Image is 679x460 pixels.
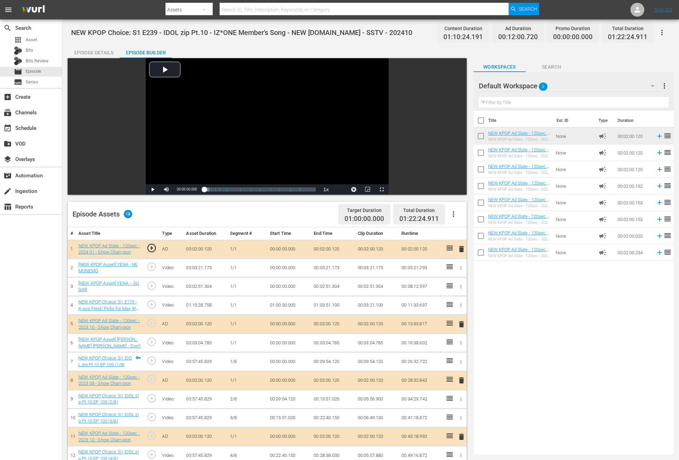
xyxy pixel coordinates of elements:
[553,128,596,144] td: None
[399,408,442,427] td: 00:41:18.872
[488,170,551,175] div: NEW KPOP Ad Slate - 120sec - 2024 11 - Show Champion - 1
[146,449,157,460] span: play_circle_outline
[663,231,672,240] span: reorder
[68,334,76,352] td: 6
[159,371,183,390] td: AD
[488,187,551,192] div: NEW KPOP Ad Slate - 120sec - 2024 11 - Show Champion - 2
[146,262,157,272] span: play_circle_outline
[355,334,399,352] td: 00:03:04.785
[599,149,607,157] span: Ad
[594,111,613,130] th: Type
[68,296,76,315] td: 4
[267,408,311,427] td: 00:15:51.020
[615,228,653,244] td: 00:02:00.020
[457,319,466,329] button: delete
[615,211,653,228] td: 00:02:00.153
[615,178,653,194] td: 00:02:00.192
[599,248,607,257] span: Ad
[267,277,311,296] td: 00:00:00.000
[267,315,311,334] td: 00:00:00.000
[183,296,227,315] td: 01:10:28.758
[663,132,672,140] span: reorder
[26,57,49,64] span: Bits Review
[656,199,663,206] svg: Add to Episode
[399,371,442,390] td: 00:28:32.842
[656,232,663,240] svg: Add to Episode
[78,243,140,255] a: NEW KPOP Ad Slate - 120sec - 2024 01 - Show Champion
[183,408,227,427] td: 00:57:45.829
[267,427,311,446] td: 00:00:00.000
[78,318,140,330] a: NEW KPOP Ad Slate - 120sec - 2023 10 - Show Champion
[488,164,550,174] a: NEW KPOP Ad Slate - 120sec - 2024 11 - Show Champion - 1
[78,393,139,405] a: NEW KPOP Choice: S1 IDOL zip Pt.10 EP 105 (2/8)
[615,161,653,178] td: 00:02:00.120
[488,230,550,253] a: NEW KPOP Ad Slate - 120sec - 2025 09 - Show Champion - 2 (투어스-킥플립-피원하모니-[PERSON_NAME]-제베원).mp4
[599,215,607,223] span: Ad
[3,108,12,117] span: Channels
[68,258,76,277] td: 2
[183,240,227,258] td: 00:02:00.120
[227,227,267,240] th: Segment #
[68,390,76,408] td: 9
[159,296,183,315] td: Video
[14,46,22,55] div: Bits
[399,296,442,315] td: 00:11:33.697
[3,93,12,101] span: Create
[68,427,76,446] td: 11
[509,3,539,15] button: Search
[159,334,183,352] td: Video
[3,124,12,132] span: Schedule
[553,161,596,178] td: None
[615,128,653,144] td: 00:02:00.120
[267,371,311,390] td: 00:00:00.000
[26,68,41,75] span: Episode
[479,76,661,96] div: Default Workspace
[399,227,442,240] th: Runtime
[227,258,267,277] td: 1/1
[498,24,538,33] div: Ad Duration
[488,111,552,130] th: Title
[227,334,267,352] td: 1/1
[311,296,355,315] td: 01:03:51.100
[227,277,267,296] td: 1/1
[660,82,669,90] span: more_vert
[375,184,389,195] button: Fullscreen
[76,227,144,240] th: Asset Title
[615,244,653,261] td: 00:02:00.234
[68,408,76,427] td: 10
[159,315,183,334] td: AD
[68,227,76,240] th: #
[68,44,120,61] div: Episode Details
[553,228,596,244] td: None
[311,334,355,352] td: 00:03:04.785
[399,240,442,258] td: 00:02:00.120
[183,390,227,408] td: 00:57:45.829
[159,352,183,371] td: Video
[14,78,22,86] span: Series
[159,240,183,258] td: AD
[78,262,138,274] a: [NEW KPOP Asset] YENA - NEMONEMO
[227,408,267,427] td: 3/8
[146,184,160,195] button: Play
[146,243,157,253] span: play_circle_outline
[146,299,157,310] span: play_circle_outline
[488,154,551,158] div: NEW KPOP Ad Slate - 120sec - 2024 05 - Show Champion
[663,215,672,223] span: reorder
[159,227,183,240] th: Type
[553,211,596,228] td: None
[488,147,550,158] a: NEW KPOP Ad Slate - 120sec - 2024 05 - Show Champion
[14,57,22,65] div: Bits Review
[14,68,22,76] span: Episode
[311,227,355,240] th: End Time
[183,371,227,390] td: 00:02:00.120
[159,390,183,408] td: Video
[120,44,172,58] button: Episode Builder
[488,137,551,142] div: NEW KPOP Ad Slate - 120sec - 2024 01 - Show Champion
[146,393,157,404] span: play_circle_outline
[355,258,399,277] td: 00:03:21.173
[26,47,33,54] span: Bits
[17,2,50,18] img: ans4CAIJ8jUAAAAAAAAAAAAAAAAAAAAAAAAgQb4GAAAAAAAAAAAAAAAAAAAAAAAAJMjXAAAAAAAAAAAAAAAAAAAAAAAAgAT5G...
[656,149,663,157] svg: Add to Episode
[177,187,197,191] span: 00:00:00.000
[488,237,551,241] div: NEW KPOP Ad Slate - 120sec - 2025 09 - Show Champion - 2 (투어스-킥플립-피원하모니-[PERSON_NAME]-제베원).mp4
